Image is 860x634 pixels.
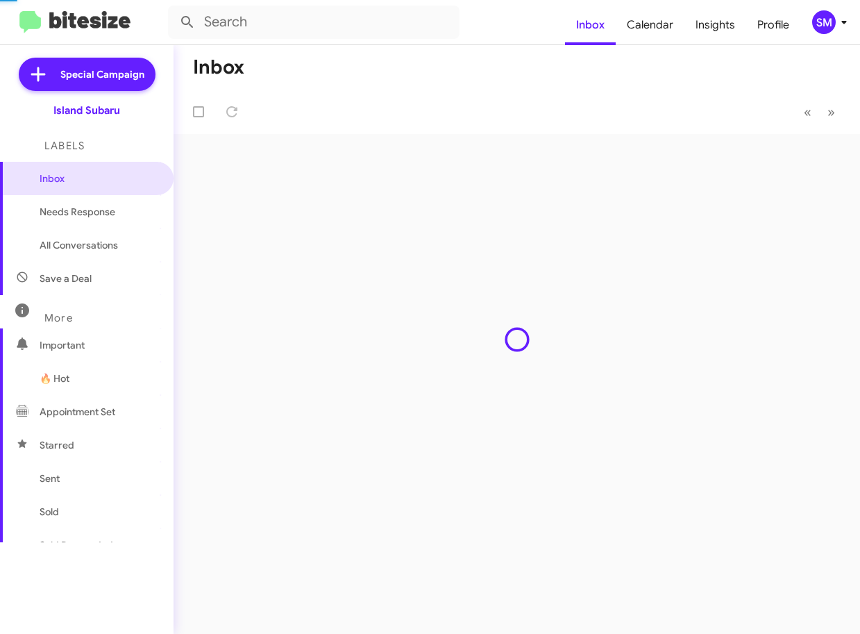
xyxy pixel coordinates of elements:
[746,5,800,45] a: Profile
[796,98,843,126] nav: Page navigation example
[40,438,74,452] span: Starred
[40,338,158,352] span: Important
[53,103,120,117] div: Island Subaru
[40,272,92,285] span: Save a Deal
[40,505,59,519] span: Sold
[40,538,113,552] span: Sold Responded
[812,10,836,34] div: SM
[44,140,85,152] span: Labels
[19,58,155,91] a: Special Campaign
[804,103,811,121] span: «
[168,6,459,39] input: Search
[40,372,69,385] span: 🔥 Hot
[44,312,73,324] span: More
[827,103,835,121] span: »
[819,98,843,126] button: Next
[60,67,144,81] span: Special Campaign
[684,5,746,45] a: Insights
[40,172,158,185] span: Inbox
[795,98,820,126] button: Previous
[800,10,845,34] button: SM
[565,5,616,45] a: Inbox
[616,5,684,45] a: Calendar
[40,472,60,485] span: Sent
[40,238,118,252] span: All Conversations
[193,56,244,78] h1: Inbox
[40,405,115,419] span: Appointment Set
[40,205,158,219] span: Needs Response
